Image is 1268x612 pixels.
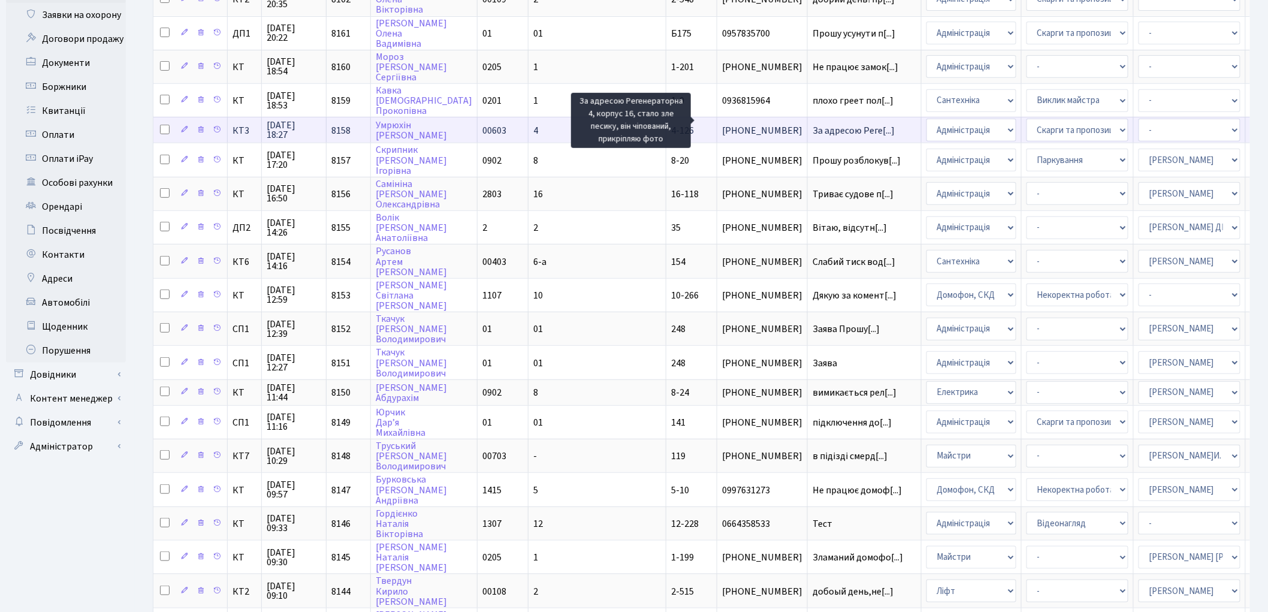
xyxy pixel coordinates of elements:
[722,553,802,562] span: [PHONE_NUMBER]
[671,61,694,74] span: 1-201
[671,27,692,40] span: Б175
[722,156,802,165] span: [PHONE_NUMBER]
[813,519,916,529] span: Тест
[533,188,543,201] span: 16
[233,189,256,199] span: КТ
[722,29,802,38] span: 0957835700
[482,154,502,167] span: 0902
[6,267,126,291] a: Адреси
[533,551,538,564] span: 1
[267,353,321,372] span: [DATE] 12:27
[671,188,699,201] span: 16-118
[6,75,126,99] a: Боржники
[671,517,699,530] span: 12-228
[6,99,126,123] a: Квитанції
[331,221,351,234] span: 8155
[533,289,543,302] span: 10
[331,188,351,201] span: 8156
[376,346,447,380] a: Ткачук[PERSON_NAME]Володимирович
[267,218,321,237] span: [DATE] 14:26
[671,585,694,598] span: 2-515
[813,450,887,463] span: в підізді смерд[...]
[376,575,447,608] a: ТвердунКирило[PERSON_NAME]
[6,147,126,171] a: Оплати iPay
[813,255,895,269] span: Слабий тиск вод[...]
[533,357,543,370] span: 01
[376,144,447,177] a: Скрипник[PERSON_NAME]Ігорівна
[533,94,538,107] span: 1
[482,551,502,564] span: 0205
[376,245,447,279] a: РусановАртем[PERSON_NAME]
[331,484,351,497] span: 8147
[671,255,686,269] span: 154
[331,416,351,429] span: 8149
[376,541,447,574] a: [PERSON_NAME]Наталія[PERSON_NAME]
[533,255,547,269] span: 6-а
[267,412,321,432] span: [DATE] 11:16
[722,519,802,529] span: 0664358533
[722,291,802,300] span: [PHONE_NUMBER]
[331,255,351,269] span: 8154
[376,50,447,84] a: Мороз[PERSON_NAME]Сергіївна
[331,322,351,336] span: 8152
[482,221,487,234] span: 2
[331,517,351,530] span: 8146
[376,17,447,50] a: [PERSON_NAME]ОленаВадимівна
[813,358,916,368] span: Заява
[671,221,681,234] span: 35
[813,27,895,40] span: Прошу усунути п[...]
[6,315,126,339] a: Щоденник
[376,312,447,346] a: Ткачук[PERSON_NAME]Володимирович
[722,388,802,397] span: [PHONE_NUMBER]
[482,386,502,399] span: 0902
[722,587,802,596] span: [PHONE_NUMBER]
[233,324,256,334] span: СП1
[813,94,893,107] span: плохо греет пол[...]
[233,156,256,165] span: КТ
[813,322,880,336] span: Заява Прошу[...]
[331,154,351,167] span: 8157
[233,358,256,368] span: СП1
[331,124,351,137] span: 8158
[722,418,802,427] span: [PHONE_NUMBER]
[6,339,126,363] a: Порушення
[533,517,543,530] span: 12
[233,451,256,461] span: КТ7
[233,62,256,72] span: КТ
[331,450,351,463] span: 8148
[6,291,126,315] a: Автомобілі
[267,285,321,305] span: [DATE] 12:59
[6,3,126,27] a: Заявки на охорону
[722,189,802,199] span: [PHONE_NUMBER]
[722,96,802,105] span: 0936815964
[376,119,447,142] a: Умрюхін[PERSON_NAME]
[376,474,447,507] a: Бурковська[PERSON_NAME]Андріївна
[722,257,802,267] span: [PHONE_NUMBER]
[233,257,256,267] span: КТ6
[813,188,893,201] span: Триває судове п[...]
[722,358,802,368] span: [PHONE_NUMBER]
[267,514,321,533] span: [DATE] 09:33
[267,480,321,499] span: [DATE] 09:57
[6,171,126,195] a: Особові рахунки
[6,51,126,75] a: Документи
[267,120,321,140] span: [DATE] 18:27
[813,551,903,564] span: Зламаний домофо[...]
[671,154,689,167] span: 8-20
[671,484,689,497] span: 5-10
[331,289,351,302] span: 8153
[813,221,887,234] span: Вітаю, відсутн[...]
[722,486,802,495] span: 0997631273
[331,357,351,370] span: 8151
[233,519,256,529] span: КТ
[267,383,321,402] span: [DATE] 11:44
[671,416,686,429] span: 141
[331,27,351,40] span: 8161
[267,252,321,271] span: [DATE] 14:16
[6,363,126,387] a: Довідники
[533,221,538,234] span: 2
[722,126,802,135] span: [PHONE_NUMBER]
[376,507,423,541] a: ГордієнкоНаталіяВікторівна
[376,439,447,473] a: Труський[PERSON_NAME]Володимирович
[813,154,901,167] span: Прошу розблокув[...]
